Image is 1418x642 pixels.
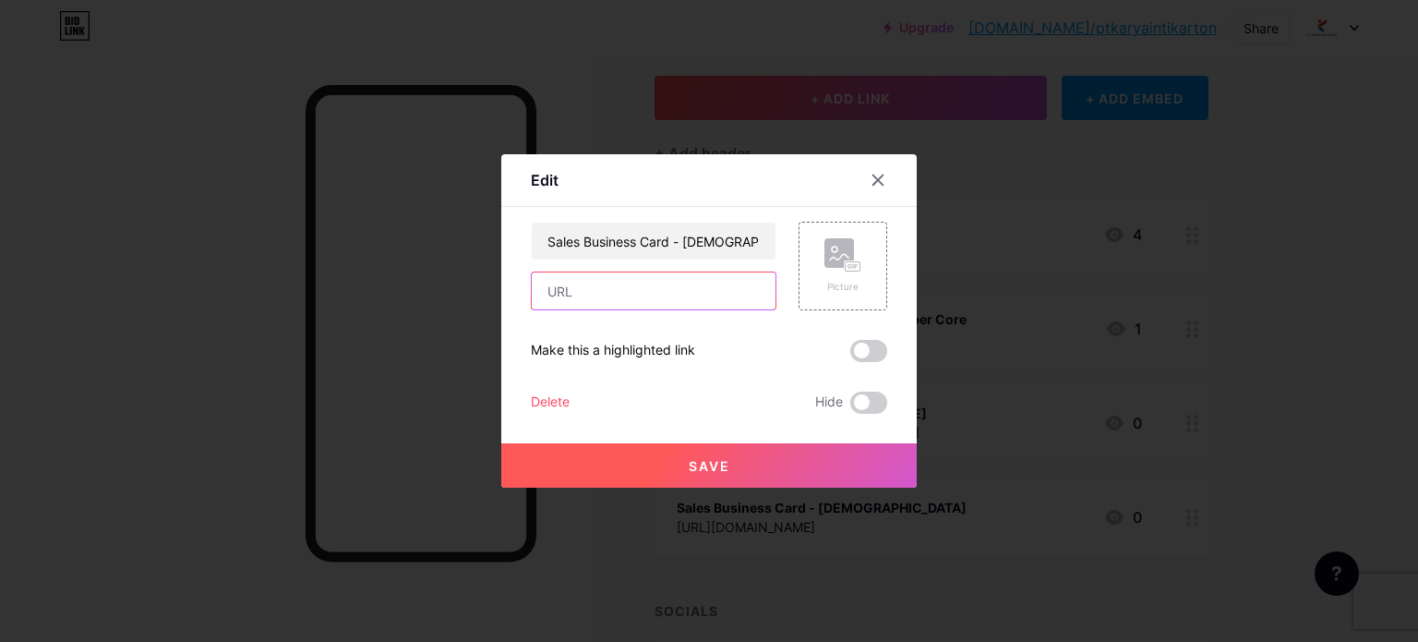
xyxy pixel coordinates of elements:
[824,280,861,294] div: Picture
[532,223,775,260] input: Title
[815,392,843,414] span: Hide
[531,340,695,362] div: Make this a highlighted link
[532,273,775,309] input: URL
[689,458,730,474] span: Save
[531,392,570,414] div: Delete
[531,169,559,191] div: Edit
[501,443,917,488] button: Save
